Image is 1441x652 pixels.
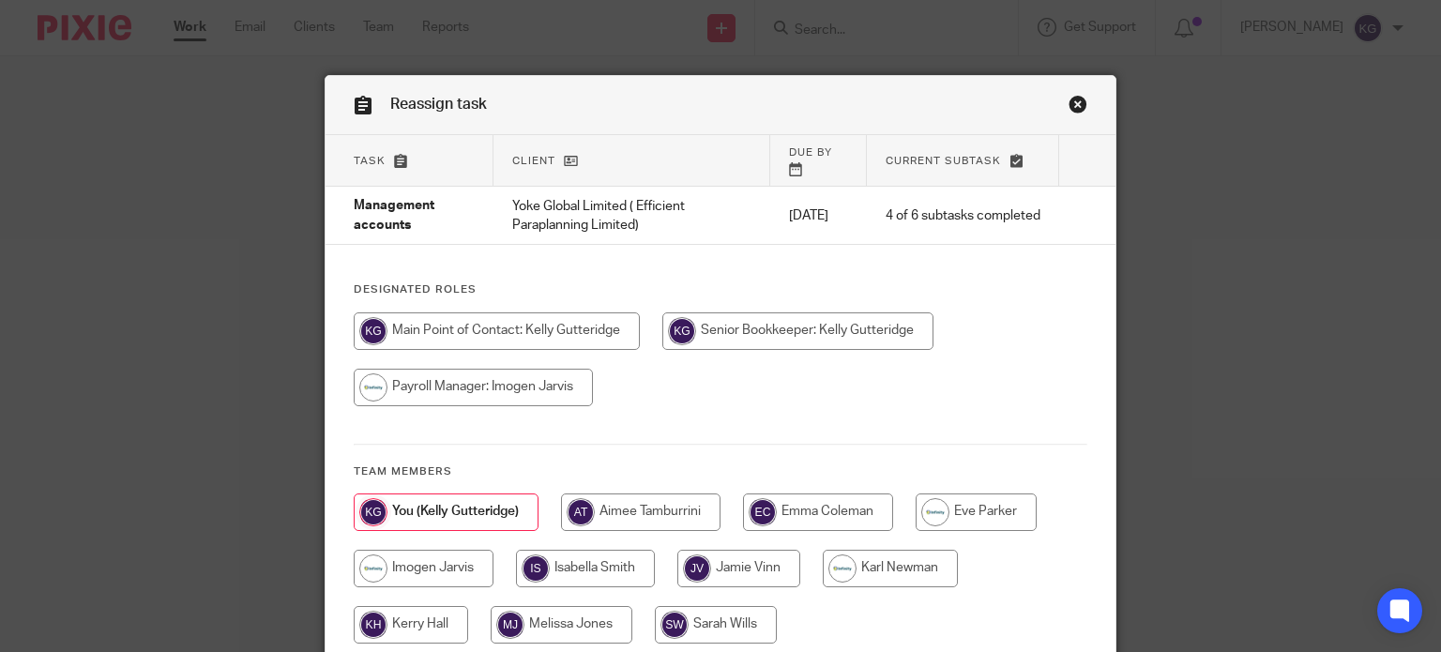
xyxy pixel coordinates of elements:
[354,464,1088,479] h4: Team members
[789,147,832,158] span: Due by
[512,197,751,235] p: Yoke Global Limited ( Efficient Paraplanning Limited)
[789,206,849,225] p: [DATE]
[867,187,1059,245] td: 4 of 6 subtasks completed
[1069,95,1087,120] a: Close this dialog window
[354,156,386,166] span: Task
[886,156,1001,166] span: Current subtask
[390,97,487,112] span: Reassign task
[512,156,555,166] span: Client
[354,200,434,233] span: Management accounts
[354,282,1088,297] h4: Designated Roles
